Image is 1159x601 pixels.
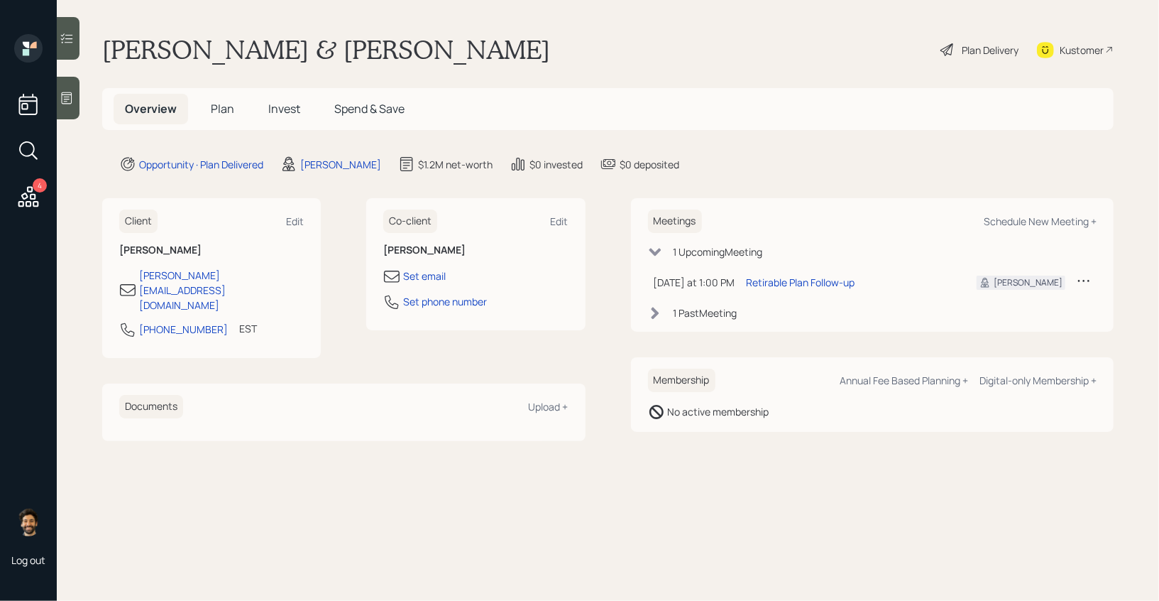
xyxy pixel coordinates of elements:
[674,305,737,320] div: 1 Past Meeting
[962,43,1018,58] div: Plan Delivery
[984,215,1097,228] div: Schedule New Meeting +
[102,34,550,65] h1: [PERSON_NAME] & [PERSON_NAME]
[620,157,679,172] div: $0 deposited
[648,369,715,392] h6: Membership
[551,215,568,228] div: Edit
[529,400,568,413] div: Upload +
[268,101,300,117] span: Invest
[668,404,769,419] div: No active membership
[211,101,234,117] span: Plan
[125,101,177,117] span: Overview
[654,275,735,290] div: [DATE] at 1:00 PM
[286,215,304,228] div: Edit
[119,244,304,256] h6: [PERSON_NAME]
[334,101,405,117] span: Spend & Save
[979,374,1097,387] div: Digital-only Membership +
[239,321,257,336] div: EST
[674,244,763,259] div: 1 Upcoming Meeting
[840,374,968,387] div: Annual Fee Based Planning +
[119,395,183,418] h6: Documents
[403,269,446,283] div: Set email
[994,276,1062,289] div: [PERSON_NAME]
[529,157,583,172] div: $0 invested
[119,210,158,233] h6: Client
[403,294,487,309] div: Set phone number
[300,157,381,172] div: [PERSON_NAME]
[139,322,228,337] div: [PHONE_NUMBER]
[747,275,855,290] div: Retirable Plan Follow-up
[139,157,263,172] div: Opportunity · Plan Delivered
[14,508,43,536] img: eric-schwartz-headshot.png
[1060,43,1104,58] div: Kustomer
[648,210,702,233] h6: Meetings
[383,210,437,233] h6: Co-client
[11,553,45,567] div: Log out
[383,244,568,256] h6: [PERSON_NAME]
[418,157,493,172] div: $1.2M net-worth
[139,268,304,313] div: [PERSON_NAME][EMAIL_ADDRESS][DOMAIN_NAME]
[33,178,47,193] div: 4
